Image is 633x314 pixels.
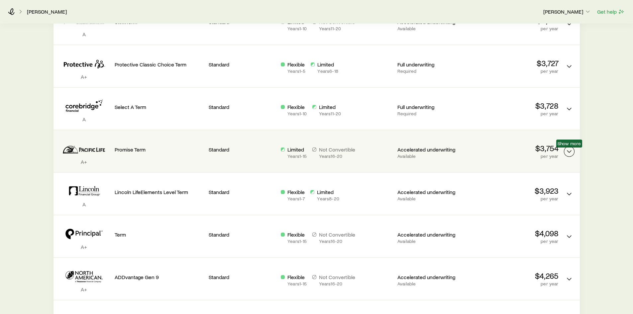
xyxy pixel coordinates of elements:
p: Protective Classic Choice Term [115,61,204,68]
p: Not Convertible [319,231,355,238]
p: Standard [209,61,275,68]
p: Flexible [287,61,305,68]
p: per year [470,196,559,201]
p: per year [470,26,559,31]
p: A+ [59,158,109,165]
p: Accelerated underwriting [397,231,464,238]
p: A [59,116,109,123]
button: [PERSON_NAME] [543,8,591,16]
p: Years 1 - 10 [287,26,307,31]
p: Promise Term [115,146,204,153]
p: $4,265 [470,271,559,280]
p: Lincoln LifeElements Level Term [115,189,204,195]
p: Years 1 - 15 [287,281,307,286]
p: $4,098 [470,229,559,238]
a: [PERSON_NAME] [27,9,67,15]
p: ADDvantage Gen 9 [115,274,204,280]
p: Standard [209,274,275,280]
p: Years 1 - 10 [287,111,307,116]
p: Available [397,26,464,31]
p: Available [397,239,464,244]
p: A [59,201,109,208]
p: Accelerated underwriting [397,189,464,195]
p: per year [470,281,559,286]
p: Years 16 - 20 [319,281,355,286]
button: Get help [597,8,625,16]
p: Standard [209,189,275,195]
p: Available [397,281,464,286]
p: A+ [59,244,109,250]
p: $3,728 [470,101,559,110]
p: Years 16 - 20 [319,154,355,159]
p: Accelerated underwriting [397,146,464,153]
p: Years 8 - 20 [317,196,339,201]
p: Not Convertible [319,274,355,280]
p: Full underwriting [397,61,464,68]
p: Available [397,154,464,159]
span: Show more [558,141,581,146]
p: Standard [209,104,275,110]
p: Limited [317,61,338,68]
p: Required [397,68,464,74]
p: Flexible [287,189,305,195]
p: Years 1 - 7 [287,196,305,201]
p: A [59,31,109,38]
p: Flexible [287,231,307,238]
p: per year [470,68,559,74]
p: Years 11 - 20 [319,26,355,31]
p: Years 11 - 20 [319,111,341,116]
p: per year [470,154,559,159]
p: Limited [319,104,341,110]
p: Years 1 - 5 [287,68,305,74]
p: Years 1 - 15 [287,154,307,159]
p: Full underwriting [397,104,464,110]
p: Available [397,196,464,201]
p: A+ [59,73,109,80]
p: Limited [317,189,339,195]
p: A+ [59,286,109,293]
p: Not Convertible [319,146,355,153]
p: Required [397,111,464,116]
p: Accelerated underwriting [397,274,464,280]
p: Years 6 - 18 [317,68,338,74]
p: per year [470,111,559,116]
p: Years 1 - 15 [287,239,307,244]
p: Limited [287,146,307,153]
p: $3,754 [470,144,559,153]
p: Standard [209,146,275,153]
p: [PERSON_NAME] [543,8,591,15]
p: Flexible [287,104,307,110]
p: $3,727 [470,58,559,68]
p: per year [470,239,559,244]
p: Standard [209,231,275,238]
p: Years 16 - 20 [319,239,355,244]
p: $3,923 [470,186,559,195]
p: Term [115,231,204,238]
p: Select A Term [115,104,204,110]
p: Flexible [287,274,307,280]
